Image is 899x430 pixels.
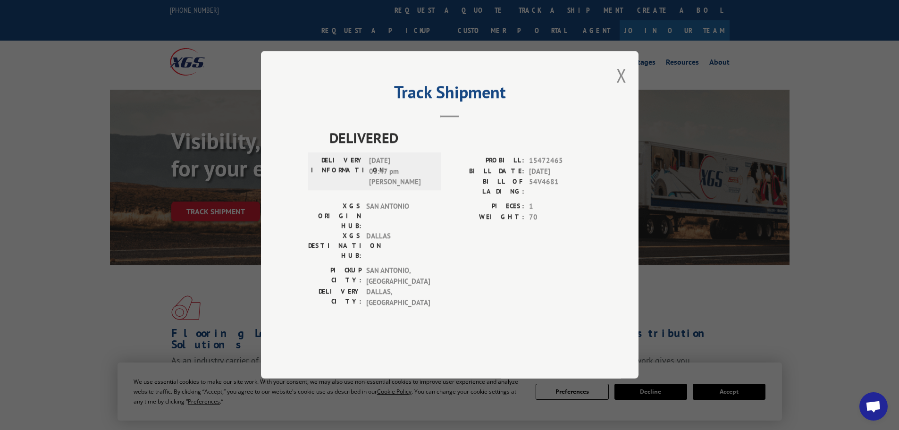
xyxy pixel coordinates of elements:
label: BILL OF LADING: [450,177,524,197]
h2: Track Shipment [308,85,591,103]
span: [DATE] [529,166,591,177]
label: WEIGHT: [450,212,524,223]
label: XGS DESTINATION HUB: [308,231,361,261]
label: BILL DATE: [450,166,524,177]
label: DELIVERY CITY: [308,287,361,308]
span: 15472465 [529,156,591,167]
span: 54V4681 [529,177,591,197]
button: Close modal [616,63,627,88]
label: XGS ORIGIN HUB: [308,202,361,231]
span: 1 [529,202,591,212]
span: [DATE] 03:47 pm [PERSON_NAME] [369,156,433,188]
a: Open chat [859,392,888,421]
label: PIECES: [450,202,524,212]
span: 70 [529,212,591,223]
span: SAN ANTONIO [366,202,430,231]
span: SAN ANTONIO , [GEOGRAPHIC_DATA] [366,266,430,287]
label: DELIVERY INFORMATION: [311,156,364,188]
label: PROBILL: [450,156,524,167]
span: DALLAS [366,231,430,261]
label: PICKUP CITY: [308,266,361,287]
span: DALLAS , [GEOGRAPHIC_DATA] [366,287,430,308]
span: DELIVERED [329,127,591,149]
